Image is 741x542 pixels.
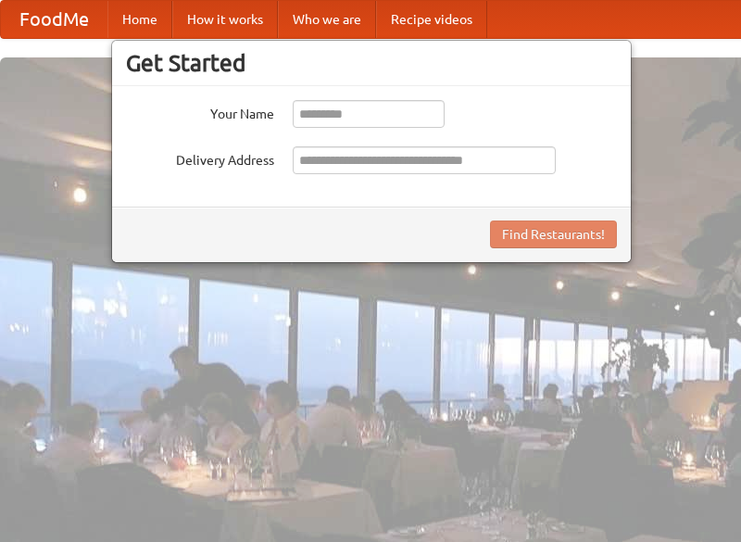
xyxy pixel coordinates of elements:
a: FoodMe [1,1,107,38]
label: Delivery Address [126,146,274,170]
a: Home [107,1,172,38]
label: Your Name [126,100,274,123]
a: How it works [172,1,278,38]
h3: Get Started [126,49,617,77]
a: Recipe videos [376,1,487,38]
a: Who we are [278,1,376,38]
button: Find Restaurants! [490,221,617,248]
